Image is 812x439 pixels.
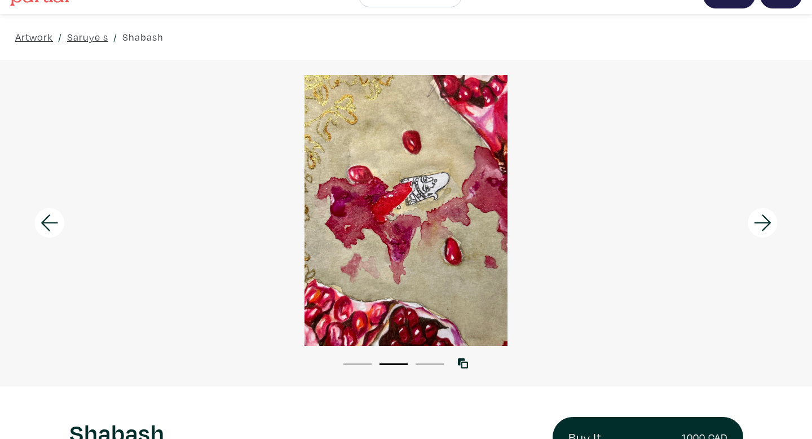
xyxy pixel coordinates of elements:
[379,363,408,365] button: 2 of 3
[15,29,53,45] a: Artwork
[122,29,164,45] a: Shabash
[113,29,117,45] span: /
[67,29,108,45] a: Saruye s
[416,363,444,365] button: 3 of 3
[343,363,372,365] button: 1 of 3
[58,29,62,45] span: /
